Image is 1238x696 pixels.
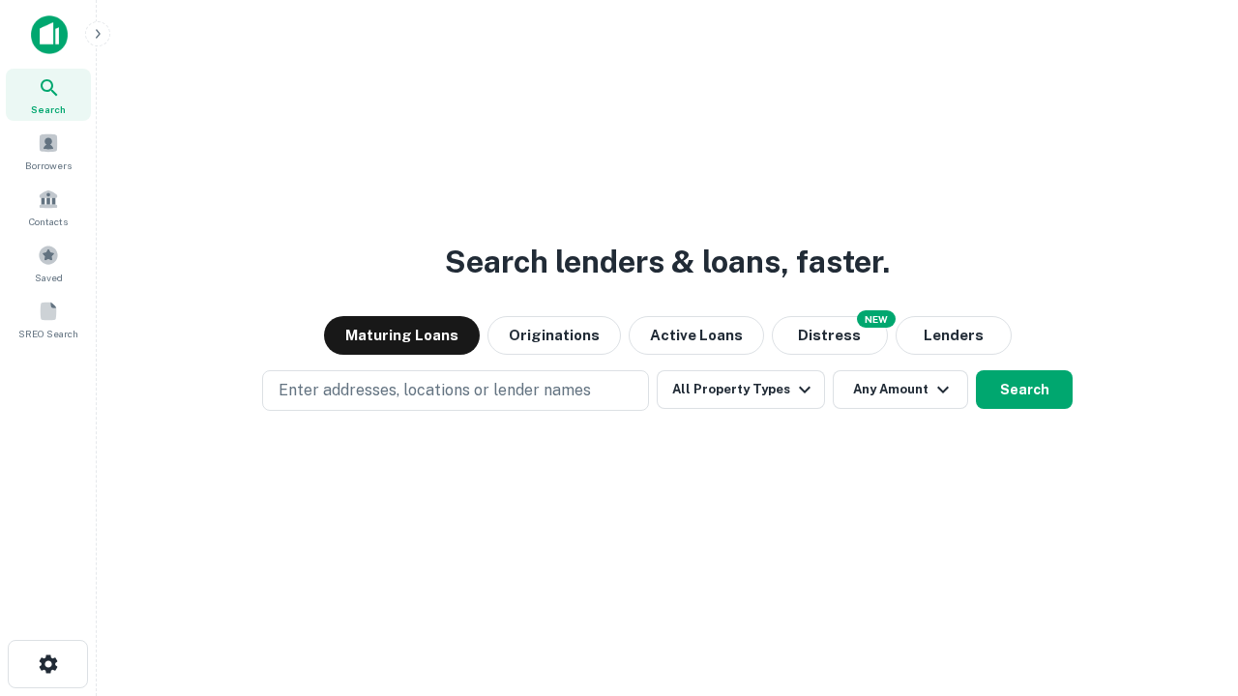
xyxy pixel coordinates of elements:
[6,69,91,121] a: Search
[324,316,480,355] button: Maturing Loans
[262,370,649,411] button: Enter addresses, locations or lender names
[18,326,78,341] span: SREO Search
[31,15,68,54] img: capitalize-icon.png
[772,316,888,355] button: Search distressed loans with lien and other non-mortgage details.
[6,237,91,289] a: Saved
[35,270,63,285] span: Saved
[896,316,1012,355] button: Lenders
[629,316,764,355] button: Active Loans
[857,310,896,328] div: NEW
[25,158,72,173] span: Borrowers
[6,125,91,177] a: Borrowers
[487,316,621,355] button: Originations
[657,370,825,409] button: All Property Types
[279,379,591,402] p: Enter addresses, locations or lender names
[29,214,68,229] span: Contacts
[833,370,968,409] button: Any Amount
[31,101,66,117] span: Search
[1141,541,1238,634] iframe: Chat Widget
[6,181,91,233] a: Contacts
[6,293,91,345] a: SREO Search
[976,370,1073,409] button: Search
[445,239,890,285] h3: Search lenders & loans, faster.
